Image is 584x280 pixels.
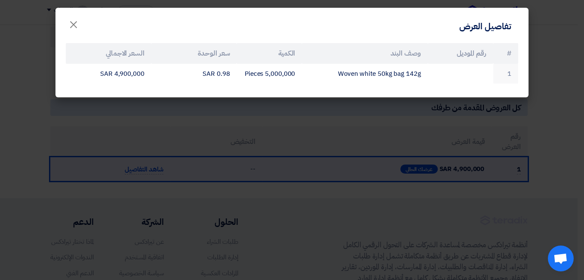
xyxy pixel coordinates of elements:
th: رقم الموديل [428,43,493,64]
td: 4,900,000 SAR [66,64,151,84]
th: الكمية [237,43,302,64]
span: × [68,11,79,37]
div: Open chat [548,246,574,271]
th: السعر الاجمالي [66,43,151,64]
td: 0.98 SAR [151,64,237,84]
td: 5,000,000 Pieces [237,64,302,84]
td: 1 [493,64,518,84]
th: سعر الوحدة [151,43,237,64]
td: Woven white 50kg bag 142g [302,64,427,84]
button: Close [61,14,86,31]
th: # [493,43,518,64]
h4: تفاصيل العرض [459,21,511,32]
th: وصف البند [302,43,427,64]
